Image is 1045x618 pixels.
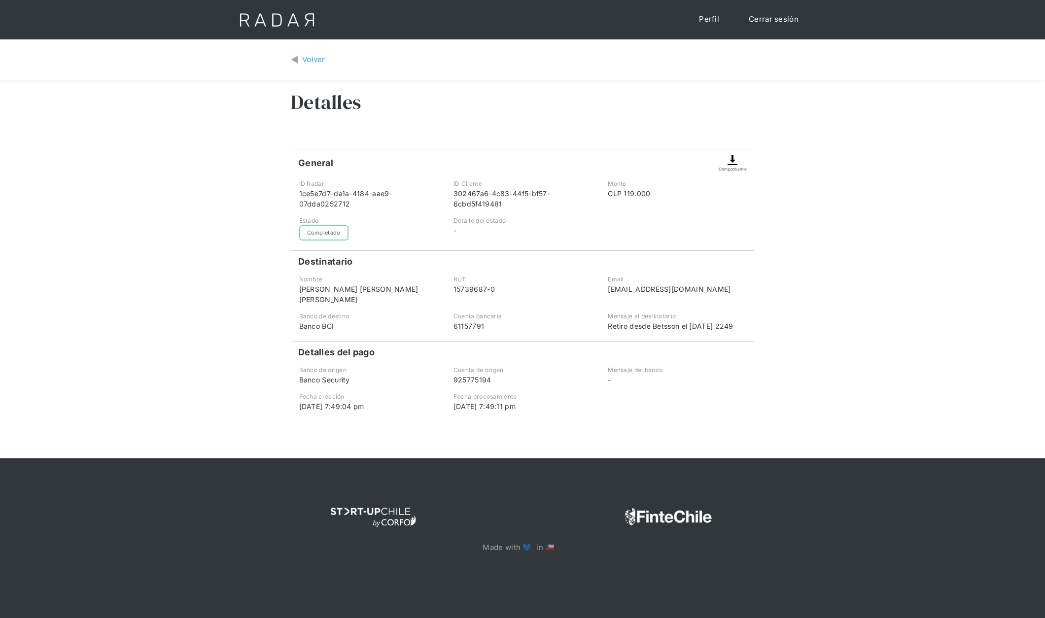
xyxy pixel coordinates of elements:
div: Retiro desde Betsson el [DATE] 2249 [608,321,746,331]
div: Mensaje del banco [608,366,746,375]
img: Descargar comprobante [727,154,738,166]
a: Perfil [689,10,729,29]
p: Made with 💙 in 🇨🇱 [483,542,562,553]
h4: Detalles del pago [298,346,375,358]
div: Volver [302,54,325,66]
h4: Destinatario [298,256,353,268]
div: Banco BCI [299,321,437,331]
div: Estado [299,216,437,225]
div: 1ce5e7d7-da1a-4184-aae9-07dda0252712 [299,188,437,209]
div: [PERSON_NAME] [PERSON_NAME] [PERSON_NAME] [299,284,437,305]
div: 61157791 [453,321,592,331]
div: Mensaje al destinatario [608,312,746,321]
div: Nombre [299,275,437,284]
div: 925775194 [453,375,592,385]
h4: General [298,157,333,169]
div: Fecha procesamiento [453,392,592,401]
div: ID Cliente [453,179,592,188]
div: RUT [453,275,592,284]
div: - [608,375,746,385]
a: Cerrar sesión [739,10,808,29]
div: Comprobante [719,166,747,172]
div: CLP 119.000 [608,188,746,199]
div: - [453,225,592,236]
div: Monto [608,179,746,188]
div: Email [608,275,746,284]
div: ID Radar [299,179,437,188]
a: Volver [291,54,325,66]
div: Banco de origen [299,366,437,375]
div: 15739687-0 [453,284,592,294]
h3: Detalles [291,90,361,114]
div: [DATE] 7:49:04 pm [299,401,437,412]
div: Cuenta de origen [453,366,592,375]
div: [DATE] 7:49:11 pm [453,401,592,412]
div: [EMAIL_ADDRESS][DOMAIN_NAME] [608,284,746,294]
div: Completado [299,225,348,240]
div: Detalle del estado [453,216,592,225]
div: Banco Security [299,375,437,385]
div: Fecha creación [299,392,437,401]
div: Cuenta bancaria [453,312,592,321]
div: 302467a6-4c83-44f5-bf57-6cbd5f419481 [453,188,592,209]
div: Banco de destino [299,312,437,321]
